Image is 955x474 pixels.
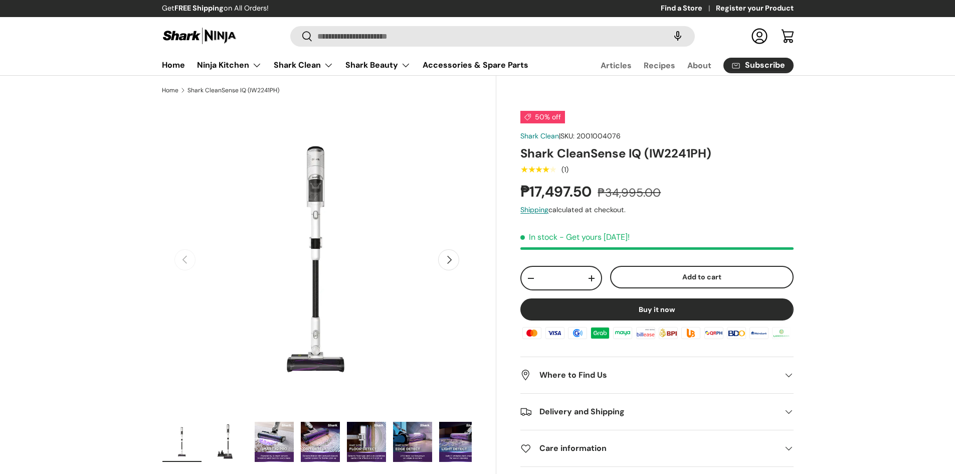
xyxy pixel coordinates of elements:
[520,145,793,161] h1: Shark CleanSense IQ (IW2241PH)
[423,55,528,75] a: Accessories & Spare Parts
[439,422,478,462] img: shark-cleansenseiq+-4-smart-iq-pro-light-detect-infographic-sharkninja-philippines
[187,87,279,93] a: Shark CleanSense IQ (IW2241PH)
[644,56,675,75] a: Recipes
[680,326,702,341] img: ubp
[657,326,679,341] img: bpi
[520,182,594,201] strong: ₱17,497.50
[635,326,657,341] img: billease
[521,326,543,341] img: master
[520,205,548,214] a: Shipping
[174,4,224,13] strong: FREE Shipping
[661,3,716,14] a: Find a Store
[520,298,793,321] button: Buy it now
[520,131,559,140] a: Shark Clean
[162,105,472,465] media-gallery: Gallery Viewer
[191,55,268,75] summary: Ninja Kitchen
[559,131,621,140] span: |
[274,55,333,75] a: Shark Clean
[577,131,621,140] span: 2001004076
[197,55,262,75] a: Ninja Kitchen
[598,185,661,200] s: ₱34,995.00
[520,232,557,242] span: In stock
[612,326,634,341] img: maya
[725,326,747,341] img: bdo
[687,56,711,75] a: About
[209,422,248,462] img: shark-kion-iw2241-full-view-all-parts-shark-ninja-philippines
[601,56,632,75] a: Articles
[339,55,417,75] summary: Shark Beauty
[543,326,565,341] img: visa
[520,165,556,175] span: ★★★★★
[255,422,294,462] img: shark-cleansenseiq+-4-smart-iq-pro-infographic-sharkninja-philippines
[745,61,785,69] span: Subscribe
[162,422,202,462] img: shark-kion-iw2241-full-view-shark-ninja-philippines
[520,394,793,430] summary: Delivery and Shipping
[577,55,794,75] nav: Secondary
[662,25,694,47] speech-search-button: Search by voice
[566,326,589,341] img: gcash
[716,3,794,14] a: Register your Product
[520,406,777,418] h2: Delivery and Shipping
[345,55,411,75] a: Shark Beauty
[301,422,340,462] img: shark-cleansenseiq+-4-smart-iq-pro-dirt-detect-infographic-sharkninja-philippines
[162,26,237,46] img: Shark Ninja Philippines
[771,326,793,341] img: landbank
[347,422,386,462] img: shark-cleansenseiq+-4-smart-iq-pro-floor-detect-infographic-sharkninja-philippines
[702,326,724,341] img: qrph
[520,369,777,381] h2: Where to Find Us
[162,3,269,14] p: Get on All Orders!
[559,232,630,242] p: - Get yours [DATE]!
[162,55,528,75] nav: Primary
[162,87,178,93] a: Home
[268,55,339,75] summary: Shark Clean
[610,266,794,288] button: Add to cart
[560,131,575,140] span: SKU:
[520,111,565,123] span: 50% off
[748,326,770,341] img: metrobank
[520,357,793,393] summary: Where to Find Us
[520,430,793,466] summary: Care information
[520,205,793,215] div: calculated at checkout.
[723,58,794,73] a: Subscribe
[520,165,556,174] div: 4.0 out of 5.0 stars
[162,55,185,75] a: Home
[589,326,611,341] img: grabpay
[520,442,777,454] h2: Care information
[162,86,497,95] nav: Breadcrumbs
[393,422,432,462] img: shark-cleansenseiq+-4-smart-iq-pro-floor-edge-infographic-sharkninja-philippines
[561,166,568,174] div: (1)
